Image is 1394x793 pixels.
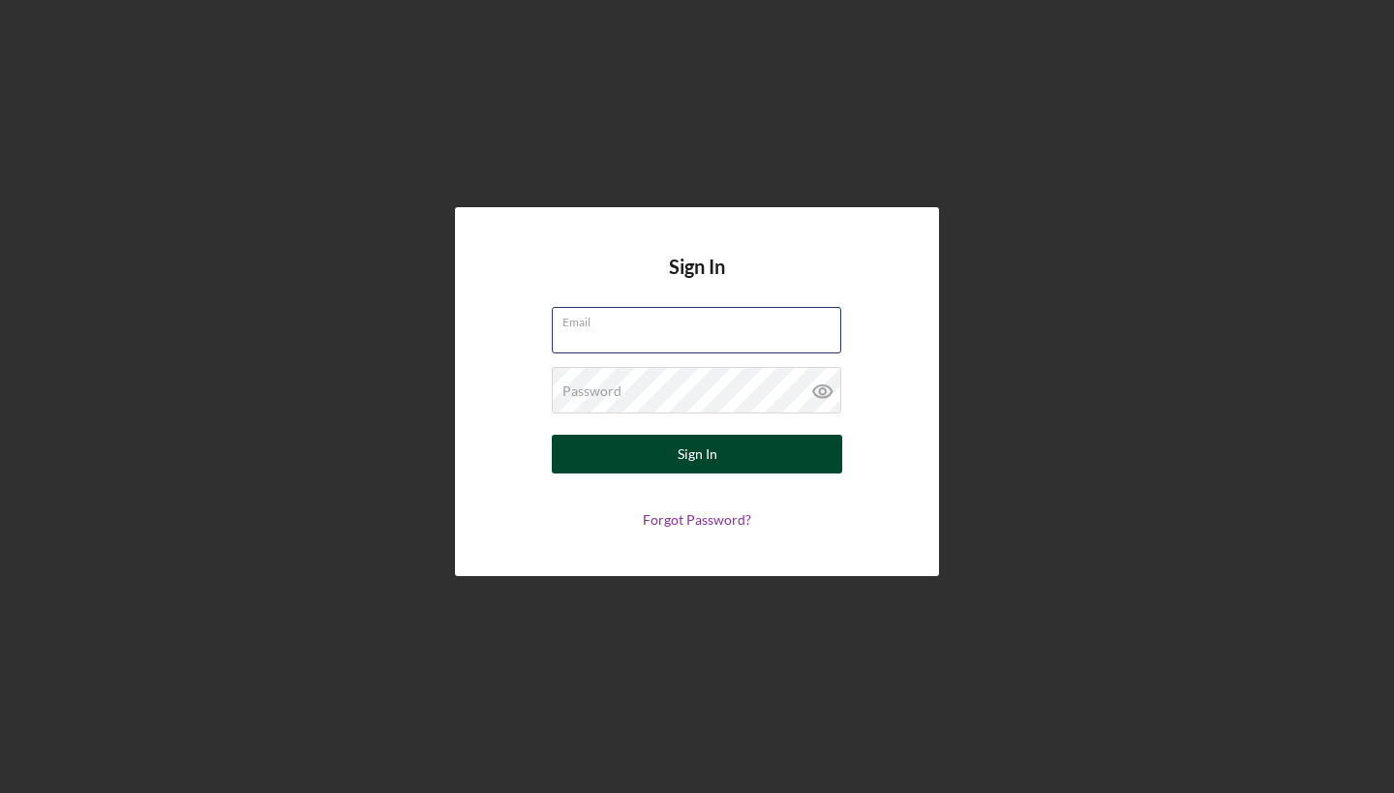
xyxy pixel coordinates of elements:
[562,308,841,329] label: Email
[669,256,725,307] h4: Sign In
[552,435,842,473] button: Sign In
[562,383,621,399] label: Password
[678,435,717,473] div: Sign In
[643,511,751,528] a: Forgot Password?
